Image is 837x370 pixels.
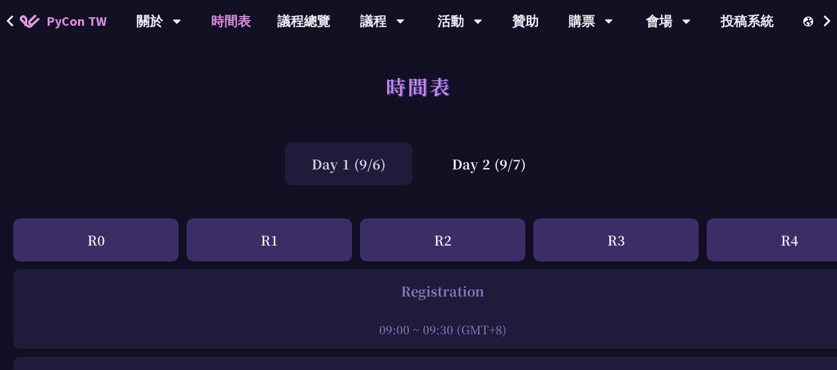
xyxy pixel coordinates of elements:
[46,11,107,31] span: PyCon TW
[425,142,552,185] div: Day 2 (9/7)
[285,142,412,185] div: Day 1 (9/6)
[533,218,699,261] div: R3
[803,17,816,26] img: Locale Icon
[386,66,451,106] h1: 時間表
[20,15,40,28] img: Home icon of PyCon TW 2025
[7,5,120,38] a: PyCon TW
[187,218,352,261] div: R1
[360,218,525,261] div: R2
[13,218,179,261] div: R0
